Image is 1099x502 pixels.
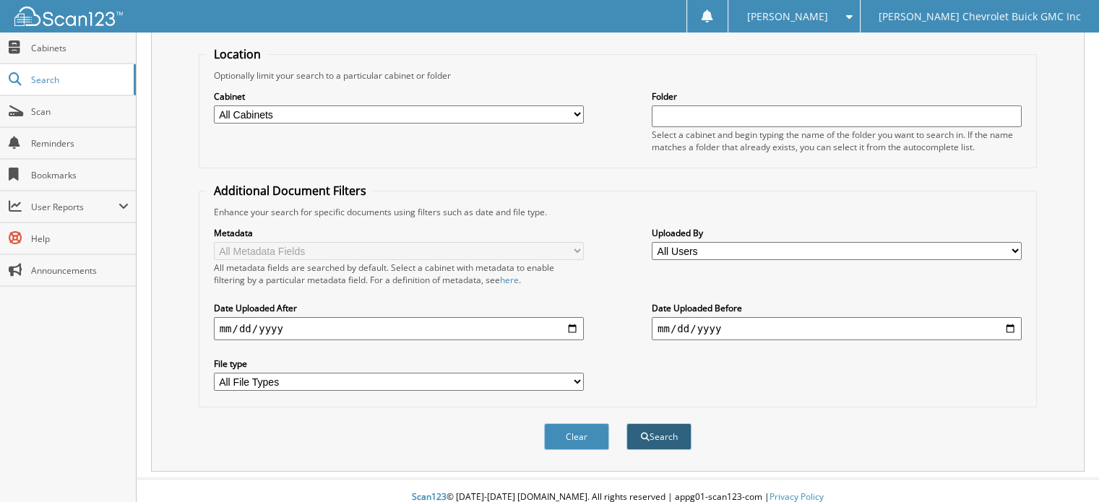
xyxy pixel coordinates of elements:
[1027,433,1099,502] iframe: Chat Widget
[214,358,584,370] label: File type
[746,12,827,21] span: [PERSON_NAME]
[652,129,1022,153] div: Select a cabinet and begin typing the name of the folder you want to search in. If the name match...
[31,233,129,245] span: Help
[31,42,129,54] span: Cabinets
[652,227,1022,239] label: Uploaded By
[500,274,519,286] a: here
[31,169,129,181] span: Bookmarks
[652,90,1022,103] label: Folder
[207,46,268,62] legend: Location
[214,302,584,314] label: Date Uploaded After
[31,201,118,213] span: User Reports
[879,12,1081,21] span: [PERSON_NAME] Chevrolet Buick GMC Inc
[544,423,609,450] button: Clear
[14,7,123,26] img: scan123-logo-white.svg
[31,74,126,86] span: Search
[31,105,129,118] span: Scan
[31,264,129,277] span: Announcements
[214,227,584,239] label: Metadata
[214,317,584,340] input: start
[207,206,1030,218] div: Enhance your search for specific documents using filters such as date and file type.
[31,137,129,150] span: Reminders
[207,183,374,199] legend: Additional Document Filters
[626,423,691,450] button: Search
[652,317,1022,340] input: end
[652,302,1022,314] label: Date Uploaded Before
[207,69,1030,82] div: Optionally limit your search to a particular cabinet or folder
[214,261,584,286] div: All metadata fields are searched by default. Select a cabinet with metadata to enable filtering b...
[214,90,584,103] label: Cabinet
